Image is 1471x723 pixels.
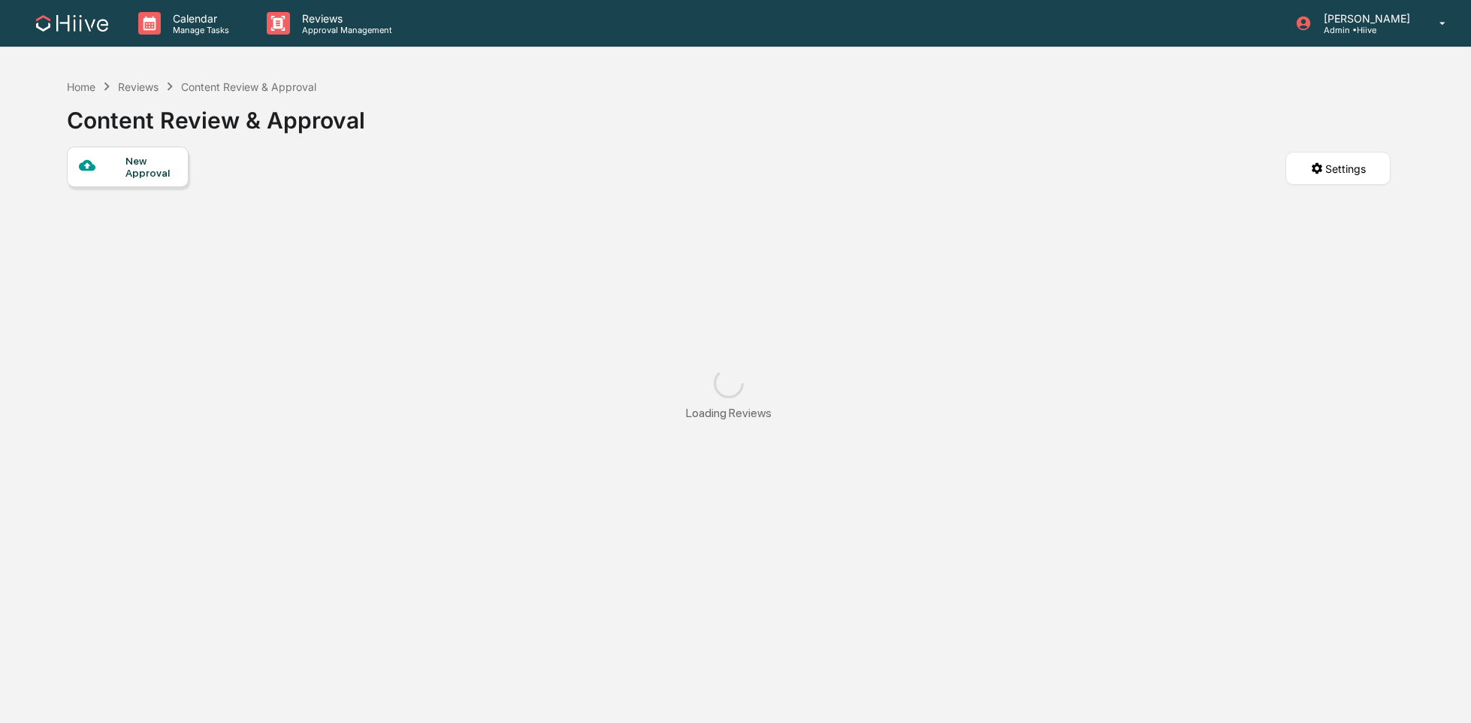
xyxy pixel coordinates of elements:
div: New Approval [125,155,176,179]
p: [PERSON_NAME] [1312,12,1418,25]
iframe: Open customer support [1423,673,1463,714]
p: Calendar [161,12,237,25]
img: logo [36,15,108,32]
p: Admin • Hiive [1312,25,1418,35]
div: Home [67,80,95,93]
p: Approval Management [290,25,400,35]
div: Content Review & Approval [67,95,365,134]
button: Settings [1285,152,1391,185]
div: Content Review & Approval [181,80,316,93]
div: Loading Reviews [686,406,772,420]
p: Reviews [290,12,400,25]
p: Manage Tasks [161,25,237,35]
div: Reviews [118,80,159,93]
